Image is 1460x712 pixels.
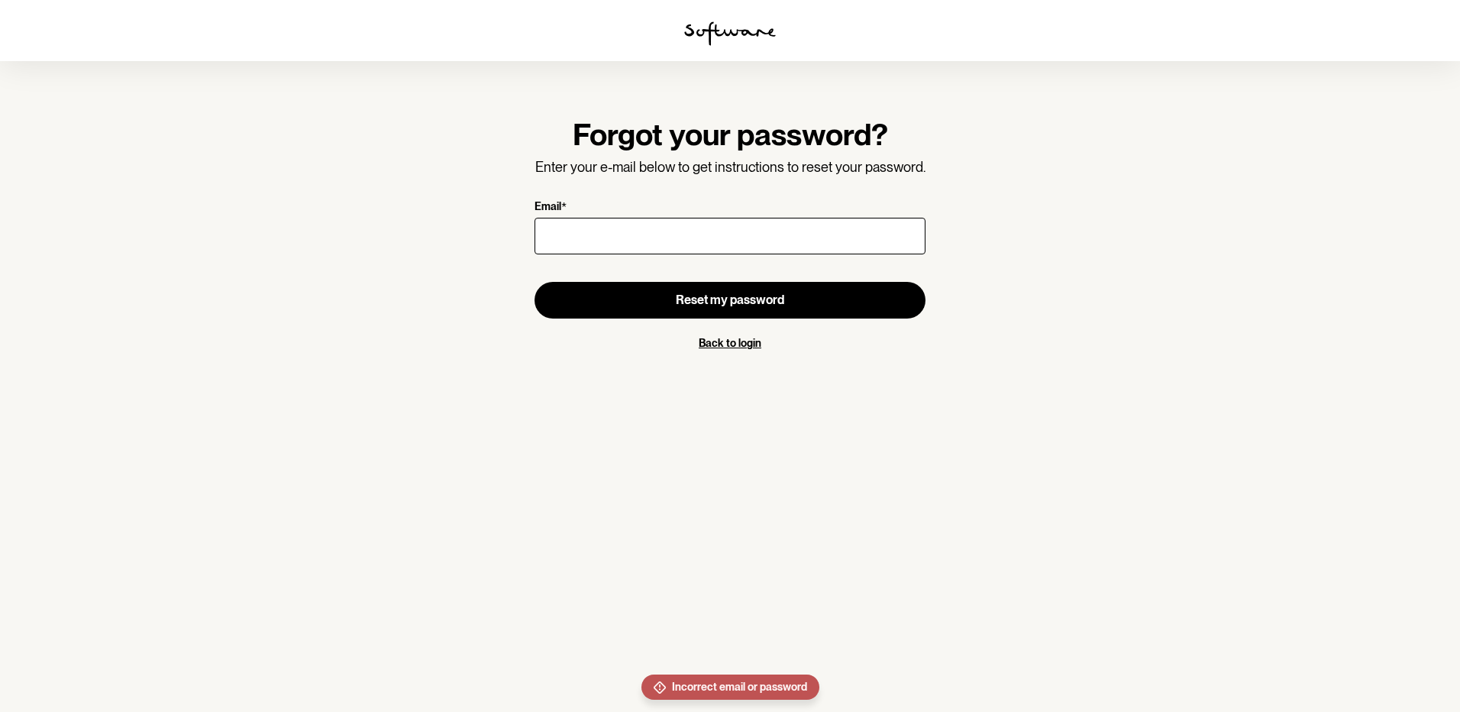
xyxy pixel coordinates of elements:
a: Back to login [699,337,761,349]
img: software logo [684,21,776,46]
h1: Forgot your password? [535,116,925,153]
button: Reset my password [535,282,925,319]
span: Reset my password [676,293,784,307]
p: Enter your e-mail below to get instructions to reset your password. [535,159,925,176]
p: Email [535,200,561,215]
